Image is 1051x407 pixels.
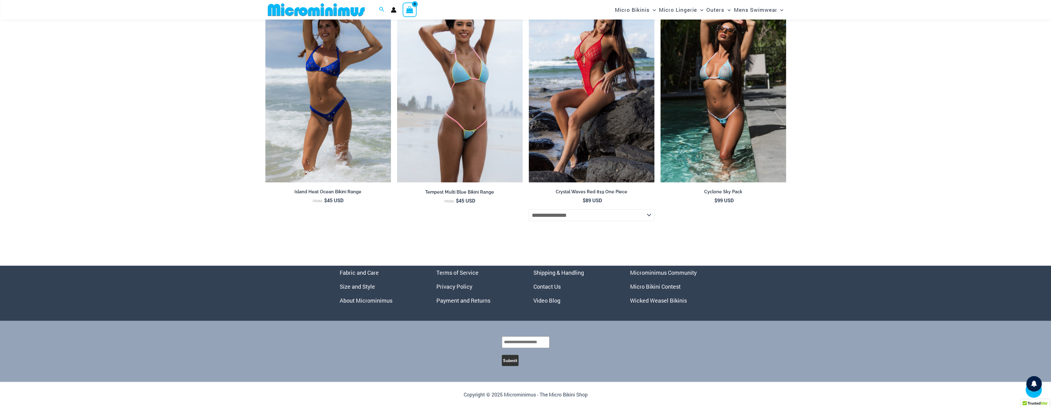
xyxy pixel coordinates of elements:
bdi: 45 USD [456,197,475,204]
bdi: 99 USD [714,197,734,203]
h2: Island Heat Ocean Bikini Range [265,189,391,195]
button: Submit [502,355,519,366]
a: Mens SwimwearMenu ToggleMenu Toggle [732,2,785,18]
a: Micro Bikini Contest [630,283,681,290]
a: Size and Style [340,283,375,290]
span: Mens Swimwear [734,2,777,18]
a: View Shopping Cart, empty [403,2,417,17]
a: About Microminimus [340,297,392,304]
span: From: [444,199,454,203]
h2: Cyclone Sky Pack [660,189,786,195]
a: Wicked Weasel Bikinis [630,297,687,304]
aside: Footer Widget 4 [630,266,712,308]
nav: Menu [436,266,518,308]
a: Shipping & Handling [533,269,584,276]
a: Fabric and Care [340,269,379,276]
a: Account icon link [391,7,396,13]
nav: Menu [340,266,421,308]
a: Tempest Multi Blue Bikini Range [397,189,523,197]
a: Payment and Returns [436,297,490,304]
span: Menu Toggle [777,2,783,18]
h2: Tempest Multi Blue Bikini Range [397,189,523,195]
bdi: 89 USD [583,197,602,203]
a: Island Heat Ocean Bikini Range [265,189,391,197]
span: $ [714,197,717,203]
span: $ [324,197,327,203]
span: Micro Bikinis [615,2,650,18]
a: Crystal Waves Red 819 One Piece [529,189,654,197]
span: Menu Toggle [724,2,731,18]
img: MM SHOP LOGO FLAT [265,3,367,17]
a: Micro BikinisMenu ToggleMenu Toggle [613,2,657,18]
nav: Menu [630,266,712,308]
aside: Footer Widget 1 [340,266,421,308]
span: $ [583,197,585,203]
span: $ [456,197,459,204]
a: Micro LingerieMenu ToggleMenu Toggle [657,2,705,18]
span: Outers [706,2,724,18]
aside: Footer Widget 2 [436,266,518,308]
span: Menu Toggle [650,2,656,18]
a: Cyclone Sky Pack [660,189,786,197]
a: Privacy Policy [436,283,472,290]
span: Menu Toggle [697,2,703,18]
p: Copyright © 2025 Microminimus - The Micro Bikini Shop [340,390,712,399]
a: Terms of Service [436,269,479,276]
aside: Footer Widget 3 [533,266,615,308]
a: Contact Us [533,283,561,290]
span: Micro Lingerie [659,2,697,18]
a: Search icon link [379,6,385,14]
a: OutersMenu ToggleMenu Toggle [705,2,732,18]
nav: Site Navigation [612,1,786,19]
bdi: 45 USD [324,197,343,203]
a: Microminimus Community [630,269,697,276]
span: From: [313,199,323,203]
h2: Crystal Waves Red 819 One Piece [529,189,654,195]
a: Video Blog [533,297,560,304]
nav: Menu [533,266,615,308]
